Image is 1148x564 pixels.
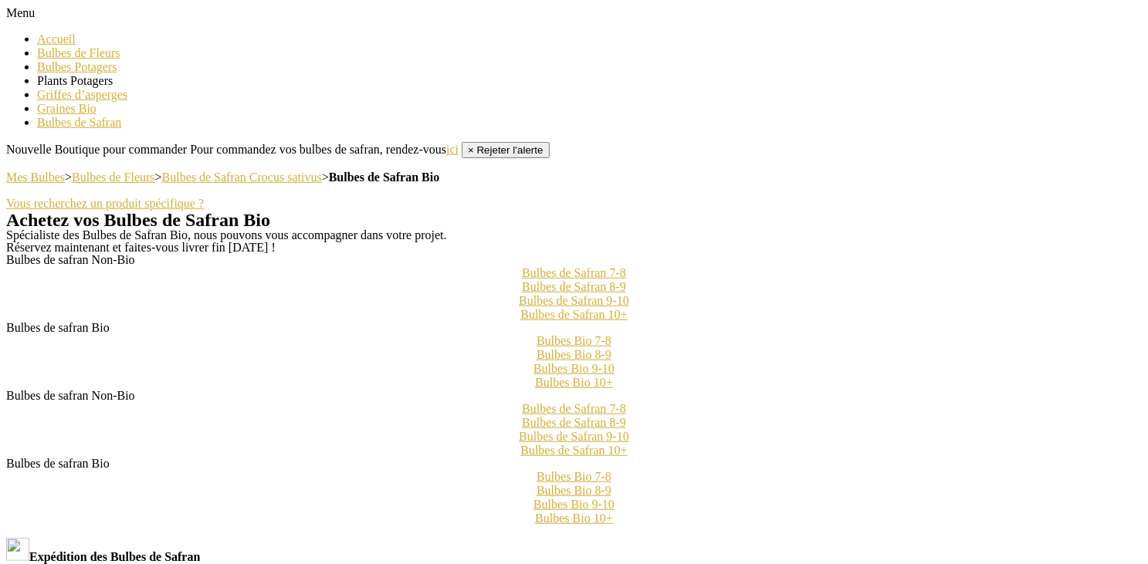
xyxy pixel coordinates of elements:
button: Rejeter l’alerte [462,142,549,158]
span: Bulbes de Safran 9-10 [519,294,629,308]
span: Bulbes Bio 9-10 [533,362,615,376]
span: > [6,171,439,184]
a: Bulbes de Safran Crocus sativus [162,171,322,184]
a: Bulbes Bio 7-8 [6,334,1142,348]
a: Vous recherchez un produit spécifique ? [6,197,204,210]
a: Bulbes Bio 8-9 [6,348,1142,362]
span: Rejeter l’alerte [477,144,544,156]
a: Bulbes Bio 7-8 [6,470,1142,484]
strong: Expédition des Bulbes de Safran [6,550,200,563]
span: Bulbes Bio 10+ [535,376,613,390]
p: Bulbes de safran Bio [6,458,1142,470]
a: Bulbes Bio 10+ [6,512,1142,525]
a: Mes Bulbes [6,171,65,184]
span: > [162,171,440,184]
a: Bulbes de Fleurs [72,171,155,184]
span: Bulbes Bio 7-8 [537,334,611,348]
a: Bulbes de Safran 9-10 [6,430,1142,444]
a: ici [446,143,459,156]
span: Bulbes de Safran 10+ [520,308,627,322]
a: Plants Potagers [37,74,113,87]
a: Bulbes de Safran 8-9 [6,416,1142,430]
p: Réservez maintenant et faites-vous livrer fin [DATE] ! [6,241,1142,254]
span: Menu [6,6,35,19]
a: Bulbes de Safran 9-10 [6,294,1142,308]
a: Bulbes de Safran 7-8 [6,402,1142,416]
span: × [468,144,474,156]
a: Bulbes de Fleurs [37,46,120,59]
span: Bulbes Bio 10+ [535,512,613,525]
div: Menu Toggle [6,6,1142,20]
span: Bulbes Bio 7-8 [537,470,611,484]
span: Bulbes Bio 9-10 [533,498,615,512]
a: Bulbes de Safran 10+ [6,308,1142,322]
a: Bulbes Bio 8-9 [6,484,1142,498]
a: Bulbes Bio 9-10 [6,362,1142,376]
p: Bulbes de safran Non-Bio [6,390,1142,402]
a: Bulbes de Safran 7-8 [6,266,1142,280]
h1: Achetez vos Bulbes de Safran Bio [6,211,1142,229]
span: Bulbes Bio 8-9 [537,484,611,498]
span: Bulbes de Safran 8-9 [522,280,626,294]
span: Bulbes Bio 8-9 [537,348,611,362]
span: Nouvelle Boutique pour commander [6,143,187,156]
a: Bulbes Potagers [37,60,117,73]
a: Bulbes de Safran [37,116,121,129]
p: Bulbes de safran Non-Bio [6,254,1142,266]
span: > [72,171,439,184]
span: Bulbes de Safran 10+ [520,444,627,458]
span: Bulbes de Safran 7-8 [522,402,626,416]
a: Bulbes de Safran 10+ [6,444,1142,458]
span: Bulbes de Safran 7-8 [522,266,626,280]
p: Bulbes de safran Bio [6,322,1142,334]
a: Bulbes Bio 10+ [6,376,1142,390]
span: Pour commandez vos bulbes de safran, rendez-vous [190,143,459,156]
p: Spécialiste des Bulbes de Safran Bio, nous pouvons vous accompagner dans votre projet. [6,229,1142,241]
a: Bulbes de Safran 8-9 [6,280,1142,294]
a: Griffes d’asperges [37,88,127,101]
a: Bulbes Bio 9-10 [6,498,1142,512]
strong: Bulbes de Safran Bio [329,171,440,184]
span: Bulbes de Safran 8-9 [522,416,626,430]
a: Graines Bio [37,102,97,115]
span: Bulbes de Safran 9-10 [519,430,629,444]
a: Accueil [37,32,76,46]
